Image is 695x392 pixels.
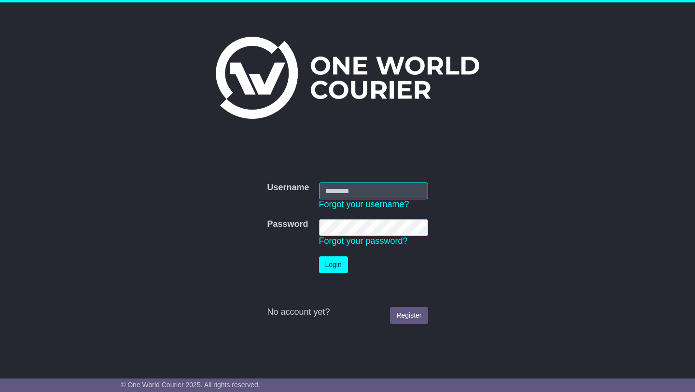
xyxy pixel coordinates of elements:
a: Register [390,307,428,324]
a: Forgot your username? [319,199,409,209]
span: © One World Courier 2025. All rights reserved. [121,381,260,389]
a: Forgot your password? [319,236,408,246]
div: No account yet? [267,307,428,318]
img: One World [216,37,479,119]
label: Password [267,219,308,230]
label: Username [267,182,309,193]
button: Login [319,256,348,273]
